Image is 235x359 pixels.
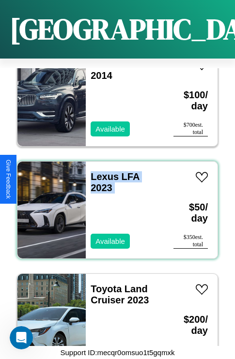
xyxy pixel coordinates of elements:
[10,326,33,349] iframe: Intercom live chat
[95,122,125,135] p: Available
[91,284,149,305] a: Toyota Land Cruiser 2023
[173,80,208,121] h3: $ 100 / day
[173,121,208,136] div: $ 700 est. total
[5,160,12,199] div: Give Feedback
[173,304,208,346] h3: $ 200 / day
[91,59,143,81] a: Volvo NE42 2014
[173,234,208,249] div: $ 350 est. total
[173,192,208,234] h3: $ 50 / day
[95,235,125,248] p: Available
[91,171,139,193] a: Lexus LFA 2023
[61,346,175,359] p: Support ID: mecqr0omsuo1t5gqmxk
